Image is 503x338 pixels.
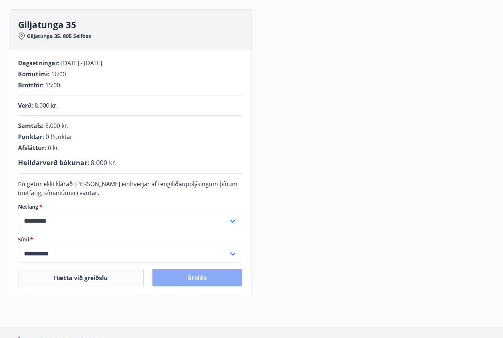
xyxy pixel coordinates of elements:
span: Giljatunga 35, 805 Selfoss [27,32,91,40]
span: Heildarverð bókunar : [18,158,89,167]
span: Dagsetningar : [18,59,60,67]
span: 8.000 kr. [45,122,68,130]
span: 16:00 [51,70,66,78]
span: 15:00 [45,81,60,89]
label: Sími [18,236,242,243]
span: Samtals : [18,122,44,130]
span: Þú getur ekki klárað [PERSON_NAME] einhverjar af tengiliðaupplýsingum þínum (netfang, símanúmer) ... [18,180,238,197]
button: Hætta við greiðslu [18,269,144,287]
span: [DATE] - [DATE] [61,59,102,67]
h3: Giljatunga 35 [18,18,251,31]
span: 8.000 kr. [35,101,58,109]
button: Greiða [152,269,243,286]
span: 8.000 kr. [91,158,117,167]
span: 0 kr. [48,144,60,152]
span: Punktar : [18,133,44,141]
span: Brottför : [18,81,44,89]
span: 0 Punktar [46,133,73,141]
span: Verð : [18,101,33,109]
span: Afsláttur : [18,144,46,152]
span: Komutími : [18,70,50,78]
label: Netfang [18,203,242,210]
